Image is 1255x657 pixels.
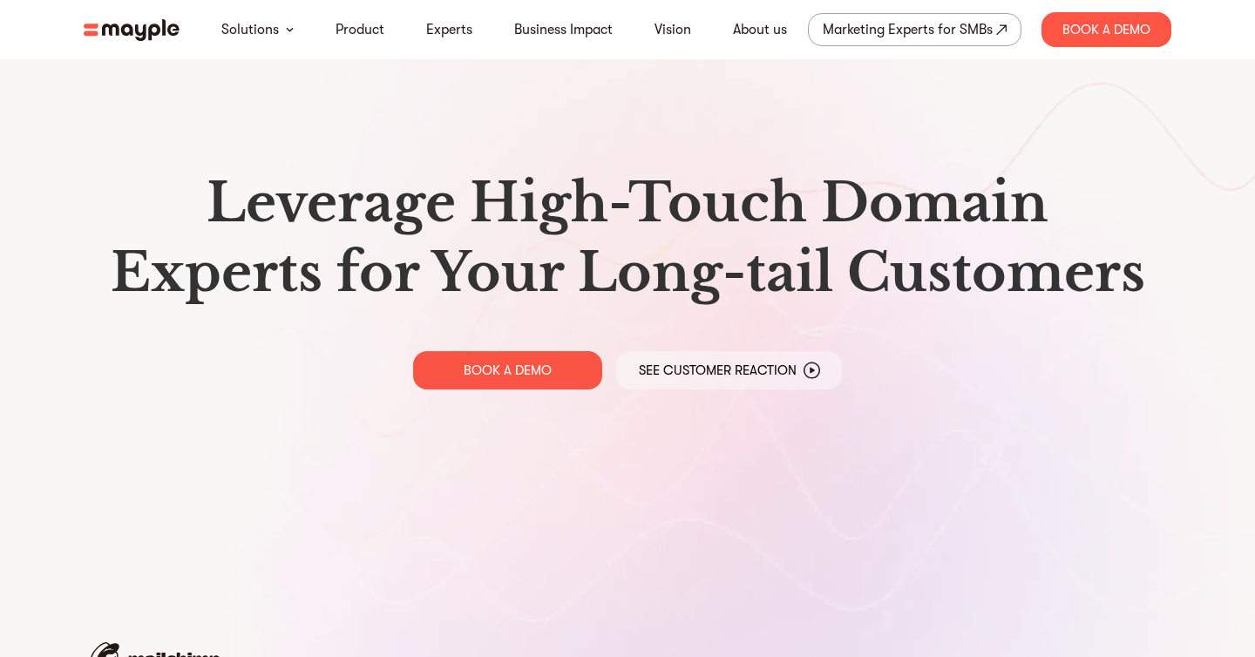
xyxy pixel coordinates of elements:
[464,362,552,379] p: BOOK A DEMO
[616,351,842,389] a: See Customer Reaction
[336,19,384,40] a: Product
[426,19,472,40] a: Experts
[639,362,797,379] p: See Customer Reaction
[655,19,691,40] a: Vision
[808,13,1021,46] a: Marketing Experts for SMBs
[84,19,180,41] img: mayple-logo
[98,168,1157,308] h1: Leverage High-Touch Domain Experts for Your Long-tail Customers
[1041,12,1171,47] div: Book A Demo
[823,17,993,42] div: Marketing Experts for SMBs
[514,19,613,40] a: Business Impact
[413,351,602,389] a: BOOK A DEMO
[286,27,294,32] img: arrow-down
[221,19,279,40] a: Solutions
[733,19,787,40] a: About us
